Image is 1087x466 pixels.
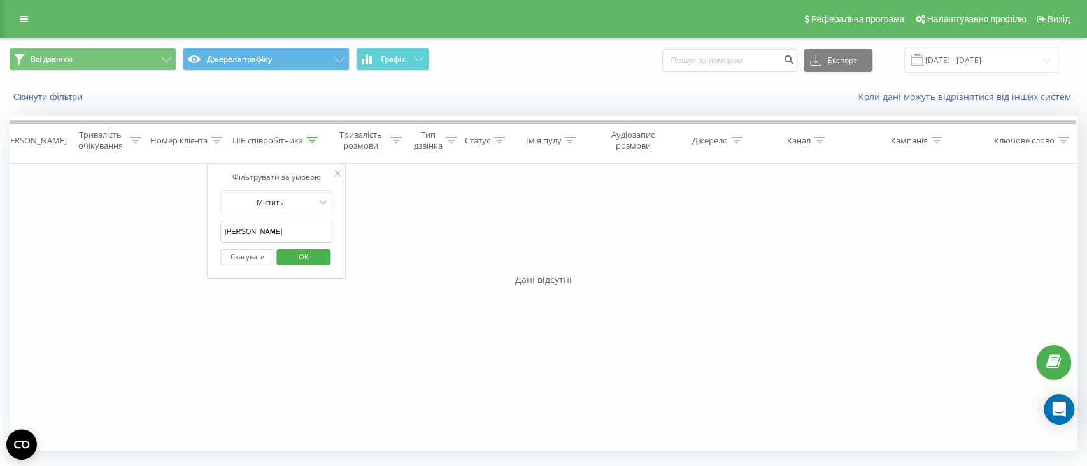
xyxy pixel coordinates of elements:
[465,135,490,146] div: Статус
[10,48,176,71] button: Всі дзвінки
[221,171,333,184] div: Фільтрувати за умовою
[994,135,1055,146] div: Ключове слово
[787,135,811,146] div: Канал
[286,247,322,266] span: OK
[381,55,406,64] span: Графік
[10,91,89,103] button: Скинути фільтри
[414,129,443,151] div: Тип дзвінка
[601,129,665,151] div: Аудіозапис розмови
[811,14,905,24] span: Реферальна програма
[31,54,73,64] span: Всі дзвінки
[276,249,330,265] button: OK
[692,135,728,146] div: Джерело
[1048,14,1070,24] span: Вихід
[150,135,208,146] div: Номер клієнта
[356,48,429,71] button: Графік
[334,129,387,151] div: Тривалість розмови
[183,48,350,71] button: Джерела трафіку
[10,273,1077,286] div: Дані відсутні
[221,249,275,265] button: Скасувати
[858,91,1077,103] a: Коли дані можуть відрізнятися вiд інших систем
[927,14,1026,24] span: Налаштування профілю
[74,129,127,151] div: Тривалість очікування
[1044,394,1074,425] div: Open Intercom Messenger
[221,221,333,243] input: Введіть значення
[525,135,561,146] div: Ім'я пулу
[891,135,928,146] div: Кампанія
[232,135,303,146] div: ПІБ співробітника
[6,429,37,460] button: Open CMP widget
[804,49,872,72] button: Експорт
[3,135,67,146] div: [PERSON_NAME]
[662,49,797,72] input: Пошук за номером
